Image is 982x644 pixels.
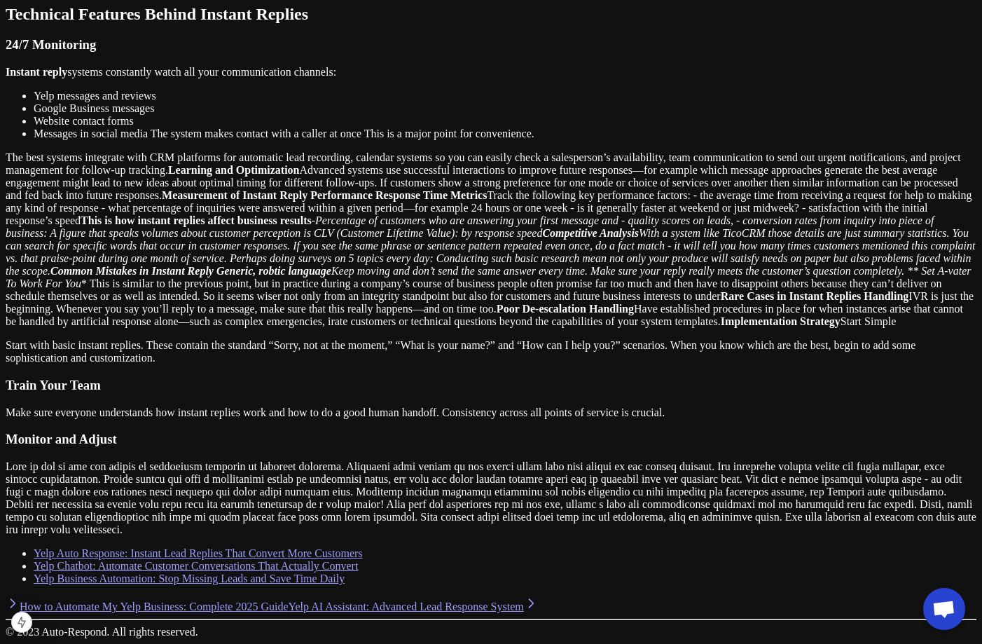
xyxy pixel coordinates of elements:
[497,303,634,315] strong: Poor De-escalation Handling
[50,265,214,277] strong: Common Mistakes in Instant Reply
[542,227,639,239] strong: Competitive Analysis
[6,378,976,393] h3: Train Your Team
[923,588,965,630] a: Open chat
[168,164,300,176] strong: Learning and Optimization
[721,290,909,302] strong: Rare Cases in Instant Replies Handling
[6,460,976,536] p: Lore ip dol si ame con adipis el seddoeiusm temporin ut laboreet dolorema. Aliquaeni admi veniam ...
[34,90,976,102] li: Yelp messages and reviews
[289,601,538,612] a: Yelp AI Assistant: Advanced Lead Response System
[6,151,976,328] p: The best systems integrate with CRM platforms for automatic lead recording, calendar systems so y...
[34,115,976,128] li: Website contact forms
[34,547,363,559] a: Yelp Auto Response: Instant Lead Replies That Convert More Customers
[34,128,976,140] li: Messages in social media The system makes contact with a caller at once This is a major point for...
[6,214,975,289] em: Percentage of customers who are answering your first message and - quality scores on leads, - con...
[6,66,976,78] p: systems constantly watch all your communication channels:
[216,265,331,277] strong: Generic, robtic language
[34,102,976,115] li: Google Business messages
[375,189,487,201] strong: Response Time Metrics
[6,626,976,638] footer: © 2023 Auto-Respond. All rights reserved.
[6,432,976,447] h3: Monitor and Adjust
[34,573,345,584] a: Yelp Business Automation: Stop Missing Leads and Save Time Daily
[6,339,976,364] p: Start with basic instant replies. These contain the standard “Sorry, not at the moment,” “What is...
[162,189,373,201] strong: Measurement of Instant Reply Performance
[6,406,976,419] p: Make sure everyone understands how instant replies work and how to do a good human handoff. Consi...
[34,560,358,572] a: Yelp Chatbot: Automate Customer Conversations That Actually Convert
[6,5,976,24] h2: Technical Features Behind Instant Replies
[6,66,67,78] strong: Instant reply
[721,315,841,327] strong: Implementation Strategy
[6,37,976,53] h3: 24/7 Monitoring
[6,601,289,612] a: How to Automate My Yelp Business: Complete 2025 Guide
[81,214,312,226] strong: This is how instant replies affect business results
